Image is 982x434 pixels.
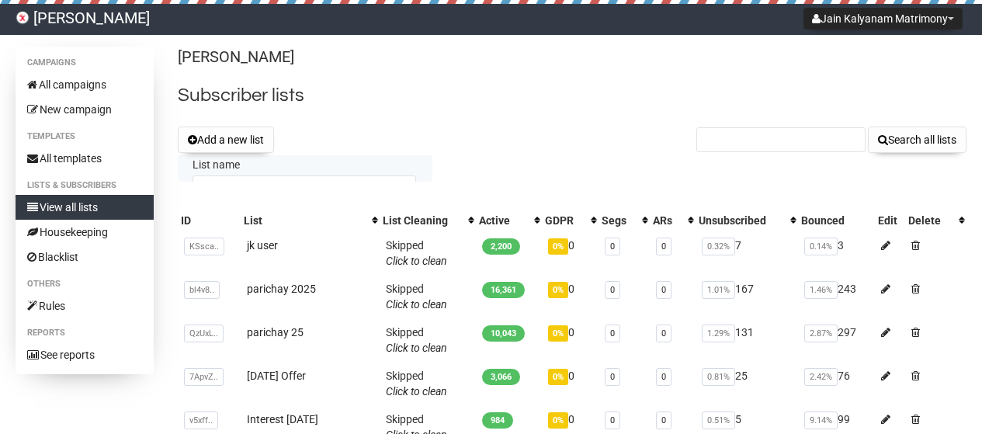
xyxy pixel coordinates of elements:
[804,368,838,386] span: 2.42%
[482,282,525,298] span: 16,361
[178,82,966,109] h2: Subscriber lists
[386,326,447,354] span: Skipped
[798,231,875,275] td: 3
[247,283,316,295] a: parichay 2025
[804,325,838,342] span: 2.87%
[479,213,526,228] div: Active
[247,239,278,252] a: jk user
[386,283,447,311] span: Skipped
[16,220,154,245] a: Housekeeping
[247,370,306,382] a: [DATE] Offer
[696,210,798,231] th: Unsubscribed: No sort applied, activate to apply an ascending sort
[610,328,615,339] a: 0
[804,411,838,429] span: 9.14%
[542,318,599,362] td: 0
[548,325,568,342] span: 0%
[602,213,635,228] div: Segs
[241,210,380,231] th: List: No sort applied, activate to apply an ascending sort
[702,281,735,299] span: 1.01%
[247,326,304,339] a: parichay 25
[16,195,154,220] a: View all lists
[798,362,875,405] td: 76
[661,372,666,382] a: 0
[181,213,238,228] div: ID
[16,97,154,122] a: New campaign
[178,47,966,68] p: [PERSON_NAME]
[16,245,154,269] a: Blacklist
[476,210,542,231] th: Active: No sort applied, activate to apply an ascending sort
[696,275,798,318] td: 167
[542,275,599,318] td: 0
[184,281,220,299] span: bl4v8..
[184,411,218,429] span: v5xff..
[798,210,875,231] th: Bounced: No sort applied, sorting is disabled
[548,238,568,255] span: 0%
[16,176,154,195] li: Lists & subscribers
[16,11,29,25] img: 2.png
[383,213,460,228] div: List Cleaning
[798,318,875,362] td: 297
[803,8,963,30] button: Jain Kalyanam Matrimony
[696,362,798,405] td: 25
[868,127,966,153] button: Search all lists
[702,368,735,386] span: 0.81%
[193,175,416,200] input: The name of your new list
[542,210,599,231] th: GDPR: No sort applied, activate to apply an ascending sort
[610,285,615,295] a: 0
[610,372,615,382] a: 0
[804,238,838,255] span: 0.14%
[386,370,447,398] span: Skipped
[610,241,615,252] a: 0
[661,415,666,425] a: 0
[178,127,274,153] button: Add a new list
[482,238,520,255] span: 2,200
[184,238,224,255] span: KSsca..
[16,324,154,342] li: Reports
[661,328,666,339] a: 0
[905,210,966,231] th: Delete: No sort applied, activate to apply an ascending sort
[178,210,241,231] th: ID: No sort applied, sorting is disabled
[386,239,447,267] span: Skipped
[16,72,154,97] a: All campaigns
[386,255,447,267] a: Click to clean
[696,231,798,275] td: 7
[610,415,615,425] a: 0
[16,342,154,367] a: See reports
[247,413,318,425] a: Interest [DATE]
[804,281,838,299] span: 1.46%
[380,210,476,231] th: List Cleaning: No sort applied, activate to apply an ascending sort
[699,213,782,228] div: Unsubscribed
[653,213,679,228] div: ARs
[16,54,154,72] li: Campaigns
[184,368,224,386] span: 7ApvZ..
[702,238,735,255] span: 0.32%
[16,293,154,318] a: Rules
[661,241,666,252] a: 0
[599,210,651,231] th: Segs: No sort applied, activate to apply an ascending sort
[661,285,666,295] a: 0
[482,369,520,385] span: 3,066
[16,146,154,171] a: All templates
[650,210,695,231] th: ARs: No sort applied, activate to apply an ascending sort
[482,412,513,429] span: 984
[548,282,568,298] span: 0%
[386,342,447,354] a: Click to clean
[545,213,583,228] div: GDPR
[542,362,599,405] td: 0
[548,412,568,429] span: 0%
[16,127,154,146] li: Templates
[386,385,447,398] a: Click to clean
[16,275,154,293] li: Others
[548,369,568,385] span: 0%
[702,325,735,342] span: 1.29%
[193,158,418,172] label: List name
[482,325,525,342] span: 10,043
[801,213,872,228] div: Bounced
[542,231,599,275] td: 0
[875,210,905,231] th: Edit: No sort applied, sorting is disabled
[702,411,735,429] span: 0.51%
[696,318,798,362] td: 131
[184,325,224,342] span: QzUxL..
[878,213,902,228] div: Edit
[798,275,875,318] td: 243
